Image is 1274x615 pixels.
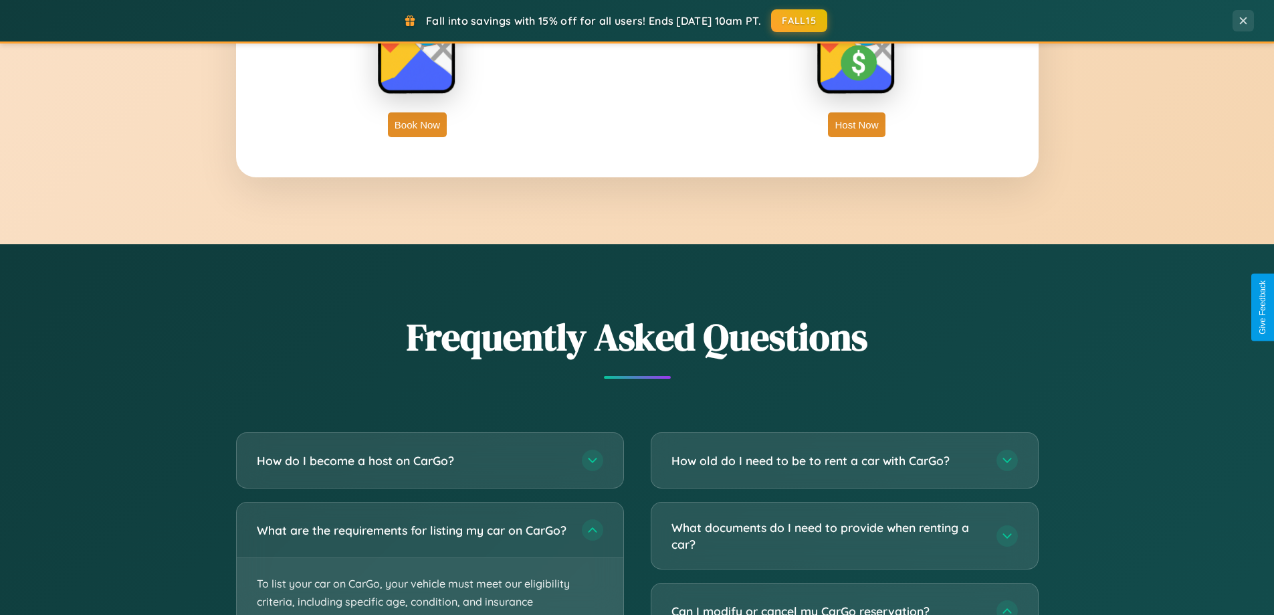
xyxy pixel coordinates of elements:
button: FALL15 [771,9,827,32]
span: Fall into savings with 15% off for all users! Ends [DATE] 10am PT. [426,14,761,27]
button: Book Now [388,112,447,137]
h3: What documents do I need to provide when renting a car? [671,519,983,552]
button: Host Now [828,112,885,137]
h2: Frequently Asked Questions [236,311,1039,363]
h3: How old do I need to be to rent a car with CarGo? [671,452,983,469]
h3: How do I become a host on CarGo? [257,452,568,469]
h3: What are the requirements for listing my car on CarGo? [257,522,568,539]
div: Give Feedback [1258,280,1267,335]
